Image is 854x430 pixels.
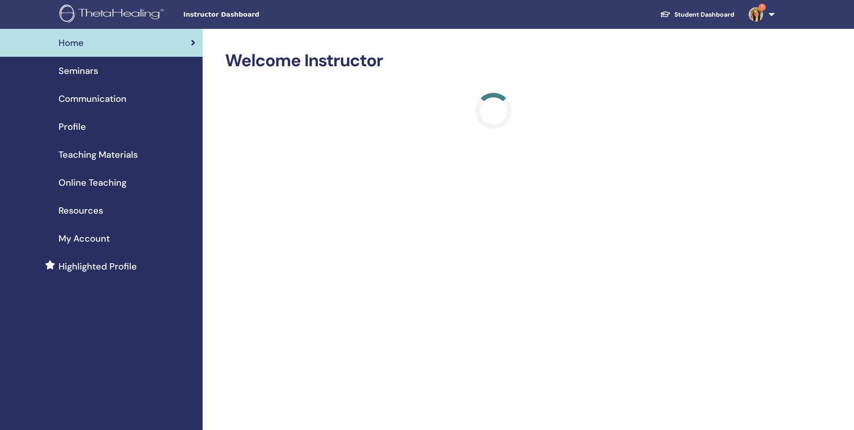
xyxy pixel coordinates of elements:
span: Profile [59,120,86,133]
span: Instructor Dashboard [183,10,318,19]
span: Home [59,36,84,50]
img: logo.png [59,5,167,25]
h2: Welcome Instructor [225,50,762,71]
img: default.jpg [749,7,763,22]
img: graduation-cap-white.svg [660,10,671,18]
a: Student Dashboard [653,6,741,23]
span: My Account [59,232,110,245]
span: Online Teaching [59,176,127,189]
span: Resources [59,204,103,217]
span: Teaching Materials [59,148,138,161]
span: 7 [759,4,766,11]
span: Highlighted Profile [59,260,137,273]
span: Seminars [59,64,98,78]
span: Communication [59,92,127,105]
